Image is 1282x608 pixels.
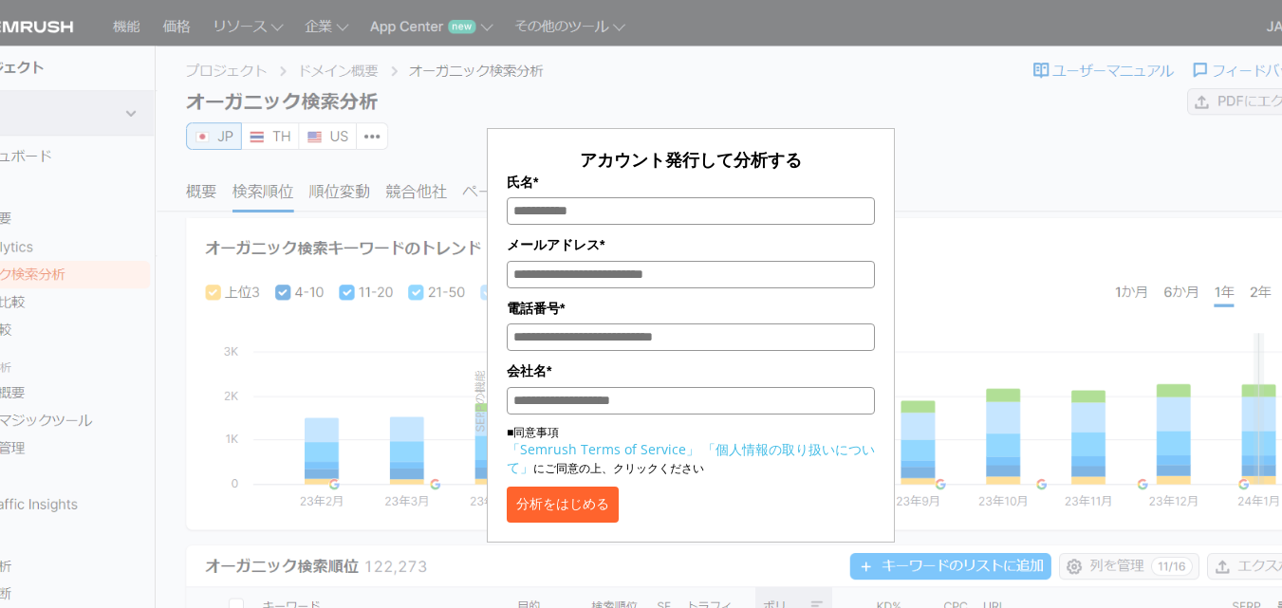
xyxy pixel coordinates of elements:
span: アカウント発行して分析する [580,148,802,171]
a: 「個人情報の取り扱いについて」 [507,440,875,476]
a: 「Semrush Terms of Service」 [507,440,699,458]
label: 電話番号* [507,298,875,319]
label: メールアドレス* [507,234,875,255]
button: 分析をはじめる [507,487,619,523]
p: ■同意事項 にご同意の上、クリックください [507,424,875,477]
